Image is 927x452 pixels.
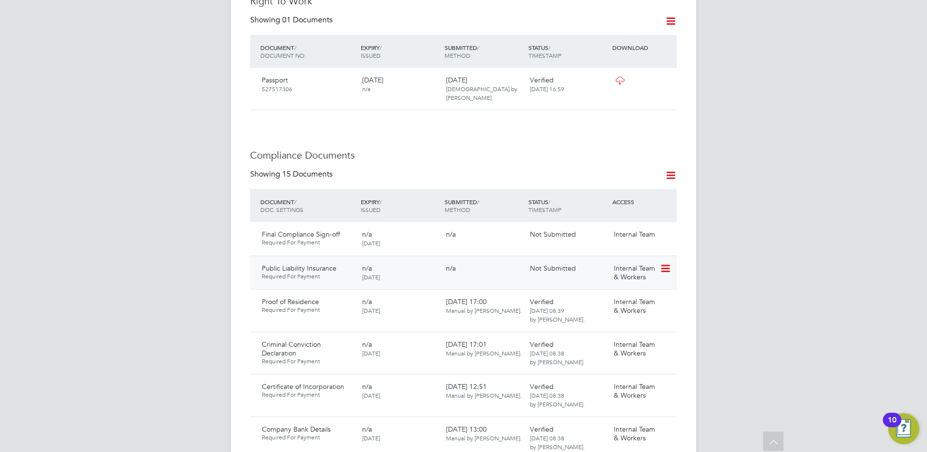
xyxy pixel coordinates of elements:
span: / [477,44,479,51]
span: [DATE] [362,307,380,314]
span: METHOD [445,206,470,213]
div: [DATE] [358,72,442,97]
span: 15 Documents [282,169,333,179]
span: Manual by [PERSON_NAME]. [446,391,522,399]
span: Verified [530,340,554,349]
span: / [380,198,382,206]
span: Proof of Residence [262,297,319,306]
span: Not Submitted [530,264,576,273]
span: Verified [530,382,554,391]
div: STATUS [526,39,610,64]
span: Required For Payment [262,391,354,399]
span: Internal Team & Workers [614,297,655,315]
span: ISSUED [361,206,381,213]
span: Certificate of Incorporation [262,382,344,391]
span: / [548,44,550,51]
h3: Compliance Documents [250,149,677,161]
span: Required For Payment [262,434,354,441]
span: n/a [362,230,372,239]
span: n/a [446,230,456,239]
div: STATUS [526,193,610,218]
span: / [380,44,382,51]
span: ISSUED [361,51,381,59]
span: [DATE] [362,434,380,442]
span: [DATE] 08:39 by [PERSON_NAME]. [530,307,585,323]
span: [DATE] [362,273,380,281]
span: n/a [362,340,372,349]
span: Criminal Conviction Declaration [262,340,321,357]
span: [DATE] 13:00 [446,425,522,442]
span: Internal Team & Workers [614,425,655,442]
span: n/a [362,382,372,391]
div: Passport [258,72,358,97]
span: 01 Documents [282,15,333,25]
button: Open Resource Center, 10 new notifications [888,413,919,444]
span: [DATE] 08:38 by [PERSON_NAME]. [530,349,585,366]
span: Verified [530,76,554,84]
div: EXPIRY [358,39,442,64]
span: n/a [362,297,372,306]
span: [DEMOGRAPHIC_DATA] by [PERSON_NAME]. [446,85,517,101]
div: Showing [250,15,335,25]
span: Internal Team [614,230,655,239]
span: Company Bank Details [262,425,331,434]
div: [DATE] [442,72,526,106]
span: [DATE] 12:51 [446,382,522,400]
span: TIMESTAMP [528,206,561,213]
span: Final Compliance Sign-off [262,230,340,239]
div: DOCUMENT [258,39,358,64]
span: / [294,198,296,206]
span: Required For Payment [262,357,354,365]
span: Manual by [PERSON_NAME]. [446,349,522,357]
div: Showing [250,169,335,179]
span: Verified [530,297,554,306]
span: n/a [362,264,372,273]
span: / [294,44,296,51]
span: Public Liability Insurance [262,264,336,273]
span: Manual by [PERSON_NAME]. [446,307,522,314]
span: [DATE] 17:01 [446,340,522,357]
span: Verified [530,425,554,434]
span: Manual by [PERSON_NAME]. [446,434,522,442]
div: 10 [888,420,896,433]
div: EXPIRY [358,193,442,218]
span: METHOD [445,51,470,59]
span: [DATE] 08:38 by [PERSON_NAME]. [530,391,585,408]
span: [DATE] [362,391,380,399]
span: DOCUMENT NO. [260,51,306,59]
span: n/a [362,425,372,434]
span: [DATE] 08:38 by [PERSON_NAME]. [530,434,585,451]
span: [DATE] [362,349,380,357]
span: Internal Team & Workers [614,382,655,400]
div: DOWNLOAD [610,39,677,56]
span: [DATE] 16:59 [530,85,564,93]
span: TIMESTAMP [528,51,561,59]
span: [DATE] [362,239,380,247]
span: Required For Payment [262,239,354,246]
span: / [477,198,479,206]
span: 527517306 [262,85,292,93]
span: Not Submitted [530,230,576,239]
span: / [548,198,550,206]
div: ACCESS [610,193,677,210]
div: SUBMITTED [442,193,526,218]
span: DOC. SETTINGS [260,206,304,213]
span: Internal Team & Workers [614,340,655,357]
span: Internal Team & Workers [614,264,655,281]
span: [DATE] 17:00 [446,297,522,315]
div: DOCUMENT [258,193,358,218]
div: SUBMITTED [442,39,526,64]
span: n/a [446,264,456,273]
span: Required For Payment [262,273,354,280]
span: n/a [362,85,370,93]
span: Required For Payment [262,306,354,314]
